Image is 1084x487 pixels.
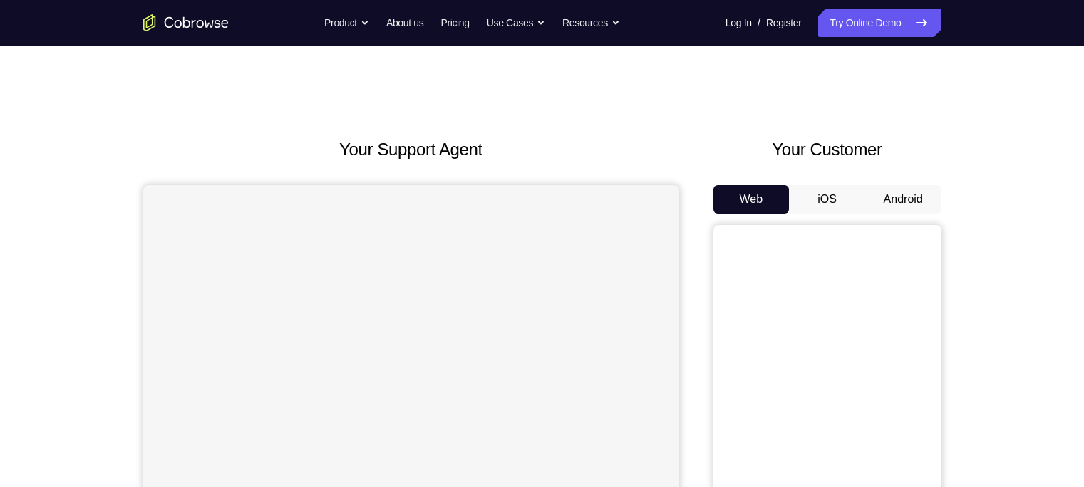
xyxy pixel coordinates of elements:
a: Try Online Demo [818,9,941,37]
h2: Your Customer [713,137,941,162]
span: / [758,14,760,31]
a: Register [766,9,801,37]
a: Log In [726,9,752,37]
a: Go to the home page [143,14,229,31]
a: Pricing [440,9,469,37]
button: Product [324,9,369,37]
button: iOS [789,185,865,214]
button: Resources [562,9,620,37]
h2: Your Support Agent [143,137,679,162]
button: Use Cases [487,9,545,37]
button: Web [713,185,790,214]
a: About us [386,9,423,37]
button: Android [865,185,941,214]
